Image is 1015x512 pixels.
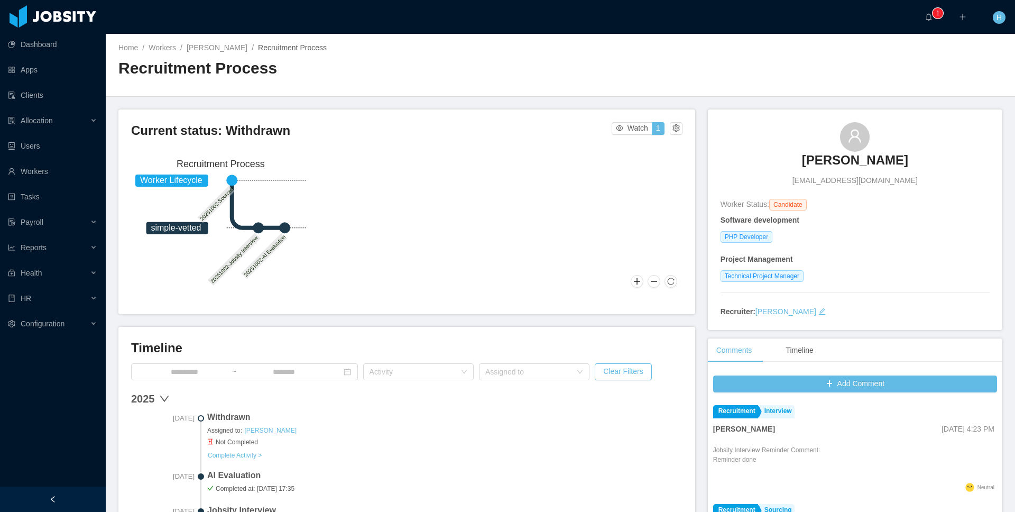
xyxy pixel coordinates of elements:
div: Activity [370,367,456,377]
a: Workers [149,43,176,52]
div: 2025 down [131,391,682,407]
span: PHP Developer [721,231,773,243]
span: H [996,11,1002,24]
span: Payroll [21,218,43,226]
i: icon: hourglass [207,438,214,445]
i: icon: calendar [344,368,351,376]
a: Recruitment [713,405,758,418]
div: Jobsity Interview Reminder Comment: [713,445,820,480]
a: Interview [759,405,795,418]
text: 20251002-AI Evaluation [243,234,287,278]
strong: Recruiter: [721,307,755,316]
p: Reminder done [713,455,820,464]
i: icon: bell [925,13,933,21]
h2: Recruitment Process [118,58,560,79]
strong: Project Management [721,255,793,263]
span: [DATE] [131,471,195,482]
span: [DATE] 4:23 PM [942,425,994,433]
span: down [159,394,170,404]
text: 20251002-Jobsity Interview [209,234,259,284]
button: icon: eyeWatch [612,122,652,135]
button: icon: setting [670,122,682,135]
span: Recruitment Process [258,43,327,52]
a: icon: auditClients [8,85,97,106]
i: icon: user [847,129,862,143]
span: Neutral [977,484,994,490]
a: icon: robotUsers [8,135,97,157]
i: icon: down [577,369,583,376]
span: / [180,43,182,52]
span: Assigned to: [207,426,682,435]
span: Completed at: [DATE] 17:35 [207,484,682,493]
button: Zoom In [631,275,643,288]
sup: 1 [933,8,943,19]
a: Home [118,43,138,52]
i: icon: edit [818,308,826,315]
a: [PERSON_NAME] [802,152,908,175]
i: icon: book [8,295,15,302]
a: icon: appstoreApps [8,59,97,80]
strong: [PERSON_NAME] [713,425,775,433]
button: Reset Zoom [665,275,677,288]
a: icon: profileTasks [8,186,97,207]
span: [EMAIL_ADDRESS][DOMAIN_NAME] [792,175,918,186]
span: HR [21,294,31,303]
button: 1 [652,122,665,135]
span: Technical Project Manager [721,270,804,282]
text: 20251002-Sourced [199,186,235,222]
span: AI Evaluation [207,469,682,482]
span: Configuration [21,319,64,328]
span: Reports [21,243,47,252]
span: / [142,43,144,52]
div: Assigned to [485,367,571,377]
i: icon: plus [959,13,966,21]
i: icon: down [461,369,467,376]
a: [PERSON_NAME] [187,43,247,52]
button: Clear Filters [595,363,651,380]
i: icon: solution [8,117,15,124]
i: icon: file-protect [8,218,15,226]
strong: Software development [721,216,799,224]
span: [DATE] [131,413,195,424]
a: [PERSON_NAME] [755,307,816,316]
i: icon: line-chart [8,244,15,251]
a: [PERSON_NAME] [244,426,297,435]
tspan: Worker Lifecycle [140,176,202,185]
a: icon: pie-chartDashboard [8,34,97,55]
span: Withdrawn [207,411,682,424]
h3: [PERSON_NAME] [802,152,908,169]
span: Not Completed [207,437,682,447]
i: icon: medicine-box [8,269,15,277]
h3: Timeline [131,340,682,356]
span: Allocation [21,116,53,125]
span: Candidate [769,199,807,211]
i: icon: check [207,485,214,491]
tspan: simple-vetted [151,223,201,232]
text: Recruitment Process [177,159,265,169]
div: Timeline [777,339,822,362]
span: Health [21,269,42,277]
a: Complete Activity > [207,451,262,459]
h3: Current status: Withdrawn [131,122,612,139]
button: Complete Activity > [207,451,262,460]
a: icon: userWorkers [8,161,97,182]
div: Comments [708,339,761,362]
button: Zoom Out [648,275,660,288]
span: / [252,43,254,52]
p: 1 [936,8,940,19]
button: icon: plusAdd Comment [713,376,997,392]
span: Worker Status: [721,200,769,208]
i: icon: setting [8,320,15,327]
